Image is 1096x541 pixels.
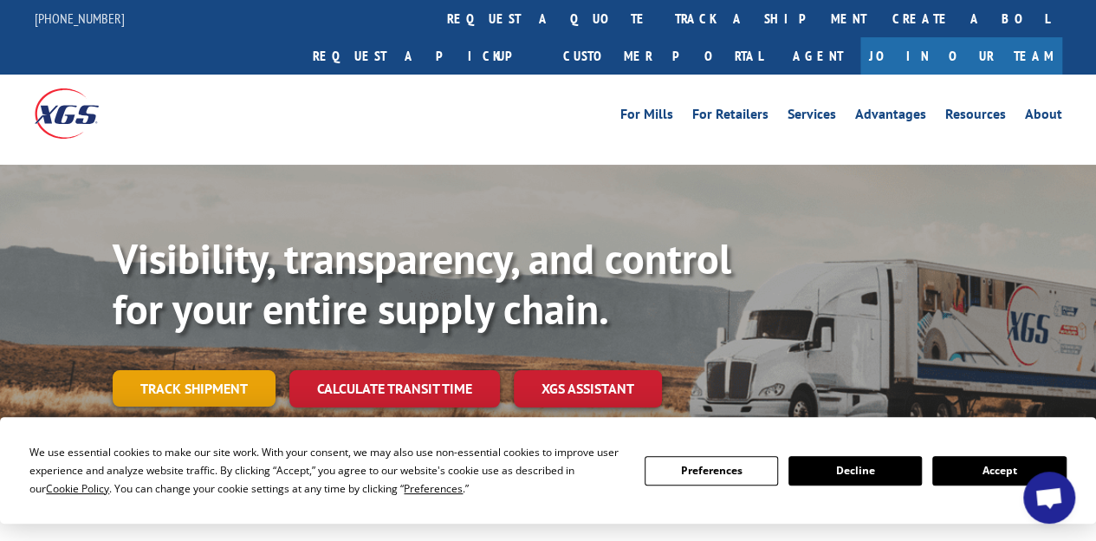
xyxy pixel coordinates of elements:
a: Track shipment [113,370,276,407]
a: Agent [775,37,860,75]
a: For Retailers [692,108,768,127]
a: XGS ASSISTANT [514,370,662,407]
a: Services [788,108,836,127]
button: Preferences [645,456,778,486]
a: Calculate transit time [289,370,500,407]
a: Resources [945,108,1006,127]
button: Accept [932,456,1066,486]
a: Request a pickup [300,37,550,75]
div: Open chat [1023,472,1075,524]
a: Advantages [855,108,926,127]
a: For Mills [620,108,673,127]
button: Decline [788,456,922,486]
div: We use essential cookies to make our site work. With your consent, we may also use non-essential ... [29,443,623,498]
a: Join Our Team [860,37,1062,75]
span: Preferences [404,481,463,496]
span: Cookie Policy [46,481,109,496]
b: Visibility, transparency, and control for your entire supply chain. [113,231,731,336]
a: [PHONE_NUMBER] [35,10,125,27]
a: About [1025,108,1062,127]
a: Customer Portal [550,37,775,75]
